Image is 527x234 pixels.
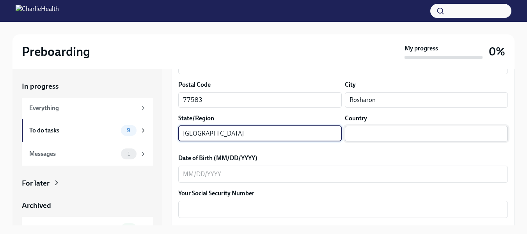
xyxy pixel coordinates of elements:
label: Your Social Security Number [178,189,508,198]
label: Postal Code [178,80,211,89]
label: Date of Birth (MM/DD/YYYY) [178,154,508,163]
label: State/Region [178,114,214,123]
div: Completed tasks [29,224,118,233]
img: CharlieHealth [16,5,59,17]
strong: My progress [405,44,438,53]
span: 1 [123,151,135,157]
a: Archived [22,200,153,211]
span: 9 [122,127,135,133]
div: Messages [29,150,118,158]
label: City [345,80,356,89]
a: Messages1 [22,142,153,166]
label: Citizenship [178,224,508,233]
h3: 0% [489,45,505,59]
a: In progress [22,81,153,91]
a: To do tasks9 [22,119,153,142]
label: Country [345,114,367,123]
a: For later [22,178,153,188]
div: For later [22,178,50,188]
h2: Preboarding [22,44,90,59]
div: To do tasks [29,126,118,135]
a: Everything [22,98,153,119]
div: Everything [29,104,137,113]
